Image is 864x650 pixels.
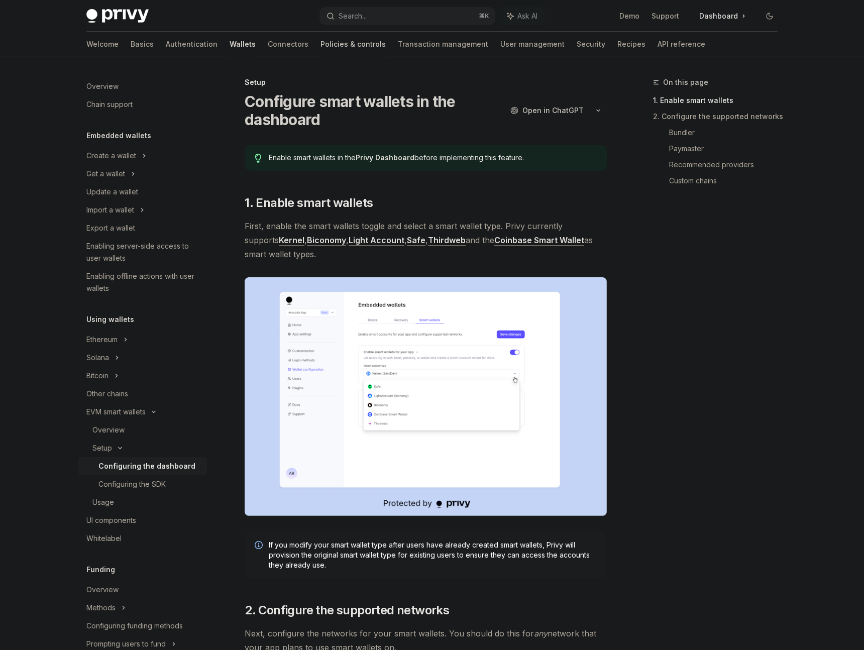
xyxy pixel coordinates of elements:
[78,183,207,201] a: Update a wallet
[652,11,679,21] a: Support
[522,105,584,116] span: Open in ChatGPT
[245,195,373,211] span: 1. Enable smart wallets
[78,421,207,439] a: Overview
[78,493,207,511] a: Usage
[86,564,115,576] h5: Funding
[78,511,207,529] a: UI components
[428,235,466,246] a: Thirdweb
[494,235,584,246] a: Coinbase Smart Wallet
[339,10,367,22] div: Search...
[669,125,786,141] a: Bundler
[92,496,114,508] div: Usage
[669,173,786,189] a: Custom chains
[131,32,154,56] a: Basics
[534,628,548,638] em: any
[86,222,135,234] div: Export a wallet
[617,32,645,56] a: Recipes
[78,457,207,475] a: Configuring the dashboard
[86,406,146,418] div: EVM smart wallets
[500,32,565,56] a: User management
[78,95,207,114] a: Chain support
[245,92,500,129] h1: Configure smart wallets in the dashboard
[619,11,639,21] a: Demo
[78,581,207,599] a: Overview
[78,475,207,493] a: Configuring the SDK
[504,102,590,119] button: Open in ChatGPT
[320,32,386,56] a: Policies & controls
[78,237,207,267] a: Enabling server-side access to user wallets
[86,240,201,264] div: Enabling server-side access to user wallets
[279,235,304,246] a: Kernel
[517,11,537,21] span: Ask AI
[86,168,125,180] div: Get a wallet
[98,478,166,490] div: Configuring the SDK
[86,514,136,526] div: UI components
[245,602,449,618] span: 2. Configure the supported networks
[653,92,786,109] a: 1. Enable smart wallets
[86,270,201,294] div: Enabling offline actions with user wallets
[98,460,195,472] div: Configuring the dashboard
[307,235,346,246] a: Biconomy
[699,11,738,21] span: Dashboard
[92,424,125,436] div: Overview
[669,157,786,173] a: Recommended providers
[86,532,122,545] div: Whitelabel
[86,370,109,382] div: Bitcoin
[78,529,207,548] a: Whitelabel
[86,9,149,23] img: dark logo
[669,141,786,157] a: Paymaster
[86,186,138,198] div: Update a wallet
[86,352,109,364] div: Solana
[245,219,607,261] span: First, enable the smart wallets toggle and select a smart wallet type. Privy currently supports ,...
[577,32,605,56] a: Security
[86,80,119,92] div: Overview
[255,541,265,551] svg: Info
[407,235,425,246] a: Safe
[86,620,183,632] div: Configuring funding methods
[319,7,495,25] button: Search...⌘K
[86,638,166,650] div: Prompting users to fund
[78,77,207,95] a: Overview
[86,313,134,326] h5: Using wallets
[356,153,414,162] a: Privy Dashboard
[269,153,597,163] span: Enable smart wallets in the before implementing this feature.
[78,267,207,297] a: Enabling offline actions with user wallets
[500,7,545,25] button: Ask AI
[245,277,607,516] img: Sample enable smart wallets
[658,32,705,56] a: API reference
[86,388,128,400] div: Other chains
[245,77,607,87] div: Setup
[230,32,256,56] a: Wallets
[349,235,404,246] a: Light Account
[398,32,488,56] a: Transaction management
[653,109,786,125] a: 2. Configure the supported networks
[78,617,207,635] a: Configuring funding methods
[166,32,218,56] a: Authentication
[86,584,119,596] div: Overview
[86,32,119,56] a: Welcome
[78,219,207,237] a: Export a wallet
[86,130,151,142] h5: Embedded wallets
[86,150,136,162] div: Create a wallet
[86,334,118,346] div: Ethereum
[268,32,308,56] a: Connectors
[663,76,708,88] span: On this page
[86,98,133,111] div: Chain support
[691,8,753,24] a: Dashboard
[255,154,262,163] svg: Tip
[86,204,134,216] div: Import a wallet
[86,602,116,614] div: Methods
[269,540,597,570] span: If you modify your smart wallet type after users have already created smart wallets, Privy will p...
[762,8,778,24] button: Toggle dark mode
[479,12,489,20] span: ⌘ K
[78,385,207,403] a: Other chains
[92,442,112,454] div: Setup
